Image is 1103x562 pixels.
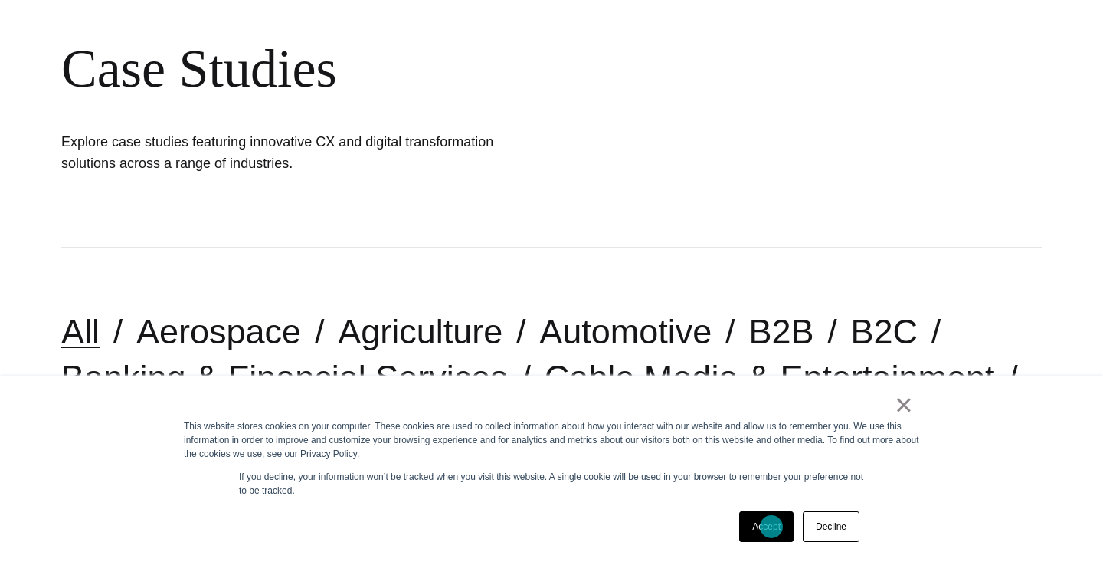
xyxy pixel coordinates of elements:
[61,38,934,100] div: Case Studies
[895,398,913,412] a: ×
[739,511,794,542] a: Accept
[850,312,918,351] a: B2C
[545,358,995,397] a: Cable Media & Entertainment
[61,131,521,174] h1: Explore case studies featuring innovative CX and digital transformation solutions across a range ...
[61,358,508,397] a: Banking & Financial Services
[748,312,813,351] a: B2B
[184,419,919,461] div: This website stores cookies on your computer. These cookies are used to collect information about...
[239,470,864,498] p: If you decline, your information won’t be tracked when you visit this website. A single cookie wi...
[539,312,712,351] a: Automotive
[338,312,502,351] a: Agriculture
[61,312,100,351] a: All
[136,312,301,351] a: Aerospace
[803,511,859,542] a: Decline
